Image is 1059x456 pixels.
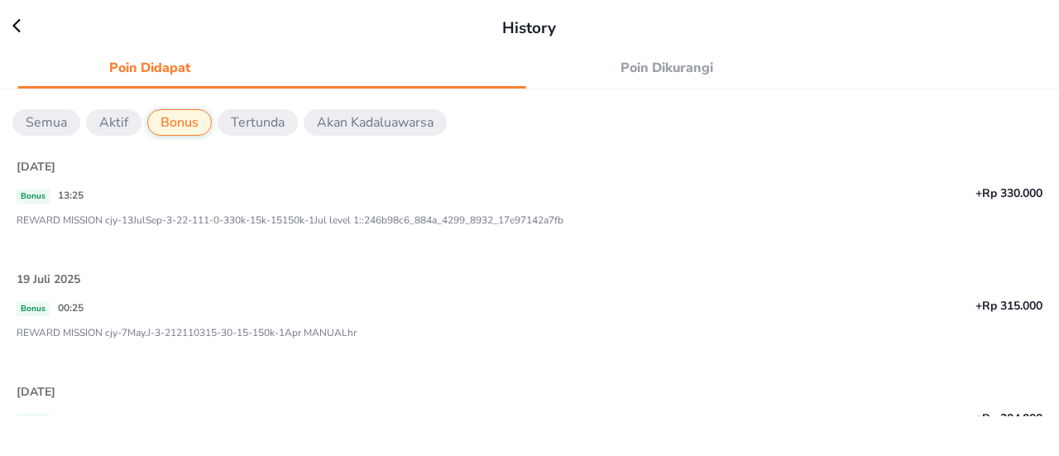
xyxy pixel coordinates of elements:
p: REWARD MISSION cjy-13JulSep-3-22-111-0-330k-15k-15150k-1Jul level 1::246b98c6_884a_4299_8932_17e9... [17,213,1042,236]
button: Tertunda [218,109,298,136]
button: Semua [12,109,80,136]
p: REWARD MISSION cjy-7May.J-3-212110315-30-15-150k-1Apr MANUALhr [17,325,1042,348]
a: Poin Didapat [17,54,525,83]
button: Bonus [147,109,212,136]
p: Semua [26,113,67,132]
a: Poin Dikurangi [534,54,1042,83]
p: Tertunda [231,113,285,132]
button: Aktif [86,109,141,136]
span: Poin Didapat [27,56,272,79]
span: 00:25 [58,301,84,314]
span: 10:15 [58,414,84,427]
span: 13:25 [58,189,84,202]
span: [DATE] [17,384,55,400]
div: loyalty history tabs [12,49,1047,83]
p: Bonus [161,113,199,132]
span: Bonus [17,301,50,316]
p: History [502,17,556,41]
p: Aktif [99,113,128,132]
button: Akan Kadaluawarsa [304,109,447,136]
p: +Rp 204.000 [615,410,1042,427]
span: Bonus [17,189,50,204]
p: Akan Kadaluawarsa [317,113,434,132]
span: Bonus [17,414,50,429]
p: +Rp 315.000 [615,297,1042,314]
span: [DATE] [17,159,55,175]
span: 19 Juli 2025 [17,271,80,287]
p: +Rp 330.000 [615,185,1042,202]
span: Poin Dikurangi [544,56,789,79]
